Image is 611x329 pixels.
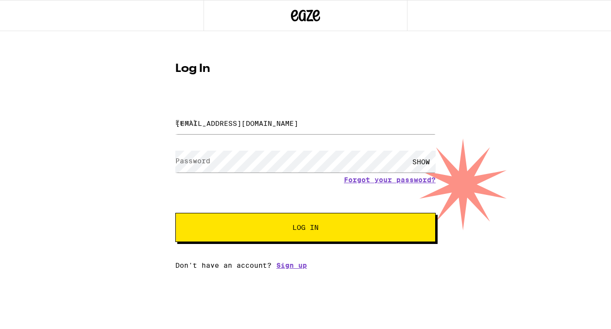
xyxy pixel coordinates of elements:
[175,157,210,165] label: Password
[407,151,436,173] div: SHOW
[175,112,436,134] input: Email
[276,261,307,269] a: Sign up
[175,213,436,242] button: Log In
[344,176,436,184] a: Forgot your password?
[175,63,436,75] h1: Log In
[6,7,70,15] span: Hi. Need any help?
[175,119,197,126] label: Email
[175,261,436,269] div: Don't have an account?
[292,224,319,231] span: Log In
